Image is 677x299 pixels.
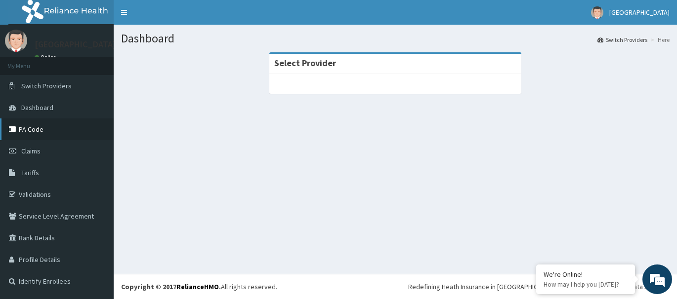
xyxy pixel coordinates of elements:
span: Switch Providers [21,81,72,90]
footer: All rights reserved. [114,274,677,299]
span: Dashboard [21,103,53,112]
p: [GEOGRAPHIC_DATA] [35,40,116,49]
a: RelianceHMO [176,282,219,291]
strong: Copyright © 2017 . [121,282,221,291]
h1: Dashboard [121,32,670,45]
a: Switch Providers [597,36,647,44]
div: Redefining Heath Insurance in [GEOGRAPHIC_DATA] using Telemedicine and Data Science! [408,282,670,292]
span: [GEOGRAPHIC_DATA] [609,8,670,17]
img: User Image [5,30,27,52]
li: Here [648,36,670,44]
span: Tariffs [21,168,39,177]
span: Claims [21,147,41,155]
div: We're Online! [544,270,628,279]
a: Online [35,54,58,61]
strong: Select Provider [274,57,336,69]
img: User Image [591,6,603,19]
p: How may I help you today? [544,280,628,289]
